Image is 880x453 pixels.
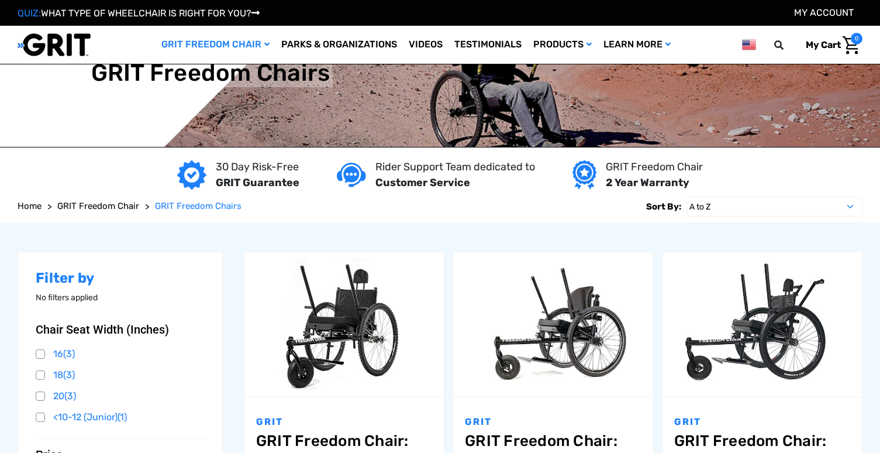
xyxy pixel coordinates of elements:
[18,33,91,57] img: GRIT All-Terrain Wheelchair and Mobility Equipment
[794,7,854,18] a: Account
[18,200,42,213] a: Home
[598,26,677,64] a: Learn More
[118,411,127,423] span: (1)
[527,26,598,64] a: Products
[18,8,260,19] a: QUIZ:WHAT TYPE OF WHEELCHAIR IS RIGHT FOR YOU?
[36,387,205,405] a: 20(3)
[606,159,703,175] p: GRIT Freedom Chair
[36,322,169,337] span: Chair Seat Width (Inches)
[36,322,205,337] button: Chair Seat Width (Inches)
[448,26,527,64] a: Testimonials
[64,390,76,401] span: (3)
[851,33,862,44] span: 0
[465,415,641,429] p: GRIT
[36,366,205,384] a: 18(3)
[572,160,596,190] img: Year warranty
[375,176,470,189] strong: Customer Service
[453,252,653,397] a: GRIT Freedom Chair: Pro,$5,495.00
[57,200,139,213] a: GRIT Freedom Chair
[63,348,75,359] span: (3)
[36,409,205,426] a: <10-12 (Junior)(1)
[155,201,241,211] span: GRIT Freedom Chairs
[244,252,444,397] a: GRIT Freedom Chair: 3.0,$2,995.00
[216,176,299,189] strong: GRIT Guarantee
[63,369,75,380] span: (3)
[36,291,205,304] p: No filters applied
[843,36,860,54] img: Cart
[646,197,681,217] label: Sort By:
[337,163,366,187] img: Customer service
[453,258,653,392] img: GRIT Freedom Chair Pro: the Pro model shown including contoured Invacare Matrx seatback, Spinergy...
[18,201,42,211] span: Home
[275,26,403,64] a: Parks & Organizations
[403,26,448,64] a: Videos
[662,252,862,397] a: GRIT Freedom Chair: Spartan,$3,995.00
[155,200,241,213] a: GRIT Freedom Chairs
[662,258,862,392] img: GRIT Freedom Chair: Spartan
[797,33,862,57] a: Cart with 0 items
[256,415,432,429] p: GRIT
[91,59,330,87] h1: GRIT Freedom Chairs
[18,8,41,19] span: QUIZ:
[375,159,535,175] p: Rider Support Team dedicated to
[36,270,205,287] h2: Filter by
[244,258,444,392] img: GRIT Freedom Chair: 3.0
[674,415,850,429] p: GRIT
[177,160,206,190] img: GRIT Guarantee
[779,33,797,57] input: Search
[156,26,275,64] a: GRIT Freedom Chair
[742,37,756,52] img: us.png
[606,176,689,189] strong: 2 Year Warranty
[806,39,841,50] span: My Cart
[36,345,205,363] a: 16(3)
[216,159,299,175] p: 30 Day Risk-Free
[57,201,139,211] span: GRIT Freedom Chair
